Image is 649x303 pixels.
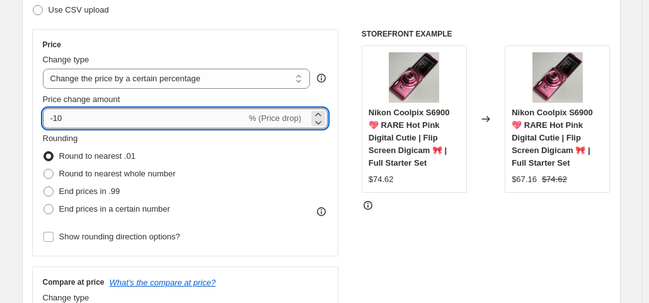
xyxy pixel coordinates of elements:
button: What's the compare at price? [110,278,216,287]
span: End prices in .99 [59,186,120,196]
div: help [315,72,328,84]
h3: Compare at price [43,277,105,287]
span: End prices in a certain number [59,204,170,214]
span: Use CSV upload [49,5,109,14]
span: Change type [43,55,89,64]
img: pic_662d8b22-d365-4d4a-ad7c-5c677a726b1f_80x.jpg [389,52,439,103]
span: Round to nearest .01 [59,151,135,161]
input: -15 [43,108,246,129]
strike: $74.62 [542,173,567,186]
span: Round to nearest whole number [59,169,176,178]
div: $67.16 [512,173,537,186]
img: pic_662d8b22-d365-4d4a-ad7c-5c677a726b1f_80x.jpg [532,52,583,103]
span: Show rounding direction options? [59,232,180,241]
span: Price change amount [43,94,120,104]
h3: Price [43,40,61,50]
span: Nikon Coolpix S6900 💖 RARE Hot Pink Digital Cutie | Flip Screen Digicam 🎀 | Full Starter Set [369,108,450,168]
div: $74.62 [369,173,394,186]
span: Nikon Coolpix S6900 💖 RARE Hot Pink Digital Cutie | Flip Screen Digicam 🎀 | Full Starter Set [512,108,593,168]
span: Change type [43,293,89,302]
span: Rounding [43,134,78,143]
span: % (Price drop) [249,113,301,123]
h6: STOREFRONT EXAMPLE [362,29,611,39]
